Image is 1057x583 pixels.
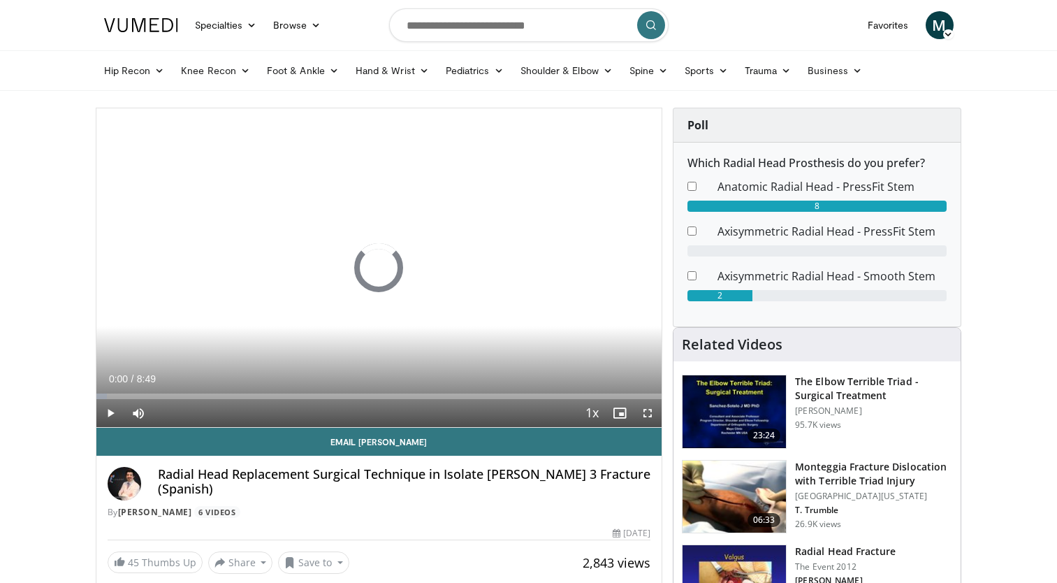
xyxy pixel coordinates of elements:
[795,505,952,516] p: T. Trumble
[158,467,651,497] h4: Radial Head Replacement Surgical Technique in Isolate [PERSON_NAME] 3 Fracture (Spanish)
[108,506,651,519] div: By
[606,399,634,427] button: Enable picture-in-picture mode
[687,157,947,170] h6: Which Radial Head Prosthesis do you prefer?
[108,467,141,501] img: Avatar
[795,491,952,502] p: [GEOGRAPHIC_DATA][US_STATE]
[707,268,957,285] dd: Axisymmetric Radial Head - Smooth Stem
[96,428,662,456] a: Email [PERSON_NAME]
[389,8,669,42] input: Search topics, interventions
[104,18,178,32] img: VuMedi Logo
[96,399,124,427] button: Play
[707,223,957,240] dd: Axisymmetric Radial Head - PressFit Stem
[108,552,203,573] a: 45 Thumbs Up
[118,506,192,518] a: [PERSON_NAME]
[512,57,621,85] a: Shoulder & Elbow
[676,57,736,85] a: Sports
[124,399,152,427] button: Mute
[137,373,156,384] span: 8:49
[795,561,896,573] p: The Event 2012
[278,552,349,574] button: Save to
[96,57,173,85] a: Hip Recon
[683,461,786,533] img: 76186_0000_3.png.150x105_q85_crop-smart_upscale.jpg
[621,57,676,85] a: Spine
[687,201,947,212] div: 8
[687,290,752,301] div: 2
[583,554,650,571] span: 2,843 views
[613,527,650,540] div: [DATE]
[187,11,265,39] a: Specialties
[795,519,841,530] p: 26.9K views
[707,178,957,195] dd: Anatomic Radial Head - PressFit Stem
[258,57,347,85] a: Foot & Ankle
[634,399,662,427] button: Fullscreen
[736,57,800,85] a: Trauma
[748,513,781,527] span: 06:33
[795,375,952,403] h3: The Elbow Terrible Triad - Surgical Treatment
[265,11,329,39] a: Browse
[795,460,952,488] h3: Monteggia Fracture Dislocation with Terrible Triad Injury
[578,399,606,427] button: Playback Rate
[194,506,240,518] a: 6 Videos
[748,429,781,442] span: 23:24
[859,11,917,39] a: Favorites
[682,460,952,534] a: 06:33 Monteggia Fracture Dislocation with Terrible Triad Injury [GEOGRAPHIC_DATA][US_STATE] T. Tr...
[926,11,954,39] a: M
[208,552,273,574] button: Share
[795,405,952,417] p: [PERSON_NAME]
[687,117,708,133] strong: Poll
[799,57,870,85] a: Business
[96,394,662,399] div: Progress Bar
[109,373,128,384] span: 0:00
[795,545,896,559] h3: Radial Head Fracture
[347,57,437,85] a: Hand & Wrist
[96,108,662,428] video-js: Video Player
[683,375,786,448] img: 162531_0000_1.png.150x105_q85_crop-smart_upscale.jpg
[682,375,952,449] a: 23:24 The Elbow Terrible Triad - Surgical Treatment [PERSON_NAME] 95.7K views
[795,419,841,431] p: 95.7K views
[173,57,258,85] a: Knee Recon
[437,57,512,85] a: Pediatrics
[131,373,134,384] span: /
[128,556,139,569] span: 45
[682,336,782,353] h4: Related Videos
